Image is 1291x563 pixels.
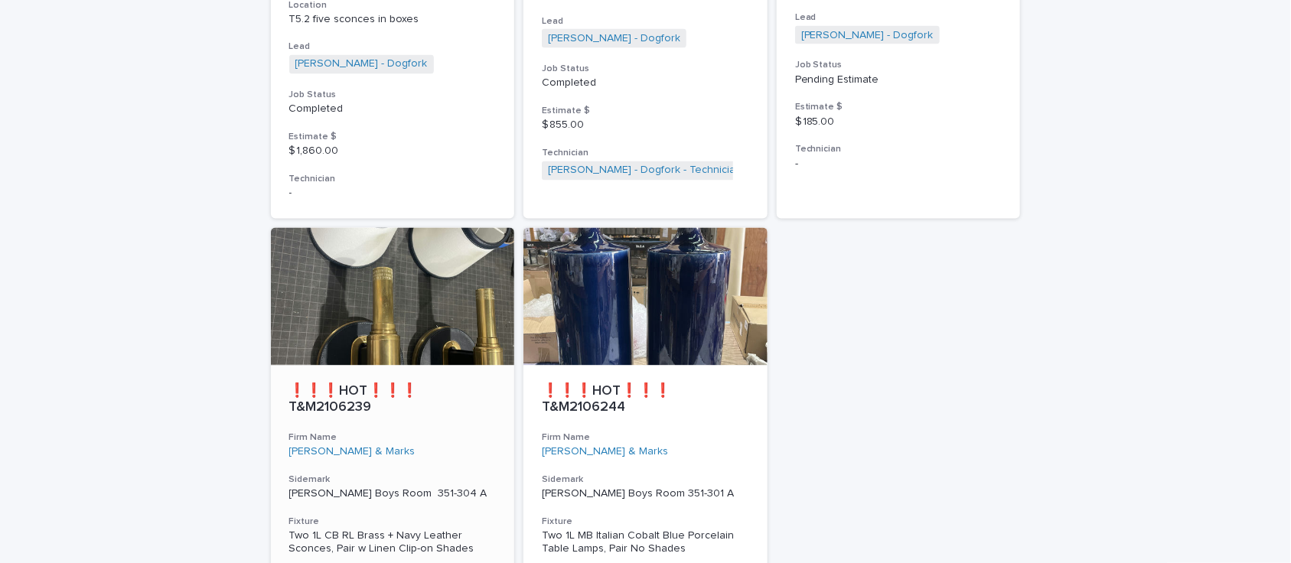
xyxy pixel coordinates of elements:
h3: Technician [795,144,1002,156]
a: [PERSON_NAME] - Dogfork - Technician [548,164,742,177]
p: $ 855.00 [542,119,749,132]
div: Two 1L CB RL Brass + Navy Leather Sconces, Pair w Linen Clip-on Shades [289,530,497,556]
p: - [289,187,497,200]
h3: Technician [289,174,497,186]
p: ❗❗❗HOT❗❗❗ T&M2106244 [542,384,749,417]
p: T5.2 five sconces in boxes [289,13,497,26]
h3: Fixture [542,516,749,529]
p: Completed [542,77,749,90]
h3: Lead [289,41,497,54]
h3: Firm Name [289,432,497,444]
h3: Lead [795,11,1002,24]
p: Pending Estimate [795,74,1002,87]
p: [PERSON_NAME] Boys Room 351-301 A [542,488,749,501]
h3: Lead [542,15,749,28]
a: [PERSON_NAME] - Dogfork [295,58,428,71]
h3: Job Status [289,89,497,102]
h3: Firm Name [542,432,749,444]
div: Two 1L MB Italian Cobalt Blue Porcelain Table Lamps, Pair No Shades [542,530,749,556]
p: ❗❗❗HOT❗❗❗ T&M2106239 [289,384,497,417]
p: Completed [289,103,497,116]
h3: Job Status [542,63,749,76]
p: $ 185.00 [795,116,1002,129]
h3: Fixture [289,516,497,529]
a: [PERSON_NAME] - Dogfork [548,32,680,45]
h3: Technician [542,148,749,160]
a: [PERSON_NAME] & Marks [542,446,668,459]
h3: Estimate $ [795,102,1002,114]
h3: Sidemark [289,474,497,487]
p: [PERSON_NAME] Boys Room 351-304 A [289,488,497,501]
h3: Sidemark [542,474,749,487]
a: [PERSON_NAME] & Marks [289,446,416,459]
h3: Job Status [795,60,1002,72]
h3: Estimate $ [289,132,497,144]
h3: Estimate $ [542,106,749,118]
p: $ 1,860.00 [289,145,497,158]
a: [PERSON_NAME] - Dogfork [801,29,934,42]
p: - [795,158,1002,171]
